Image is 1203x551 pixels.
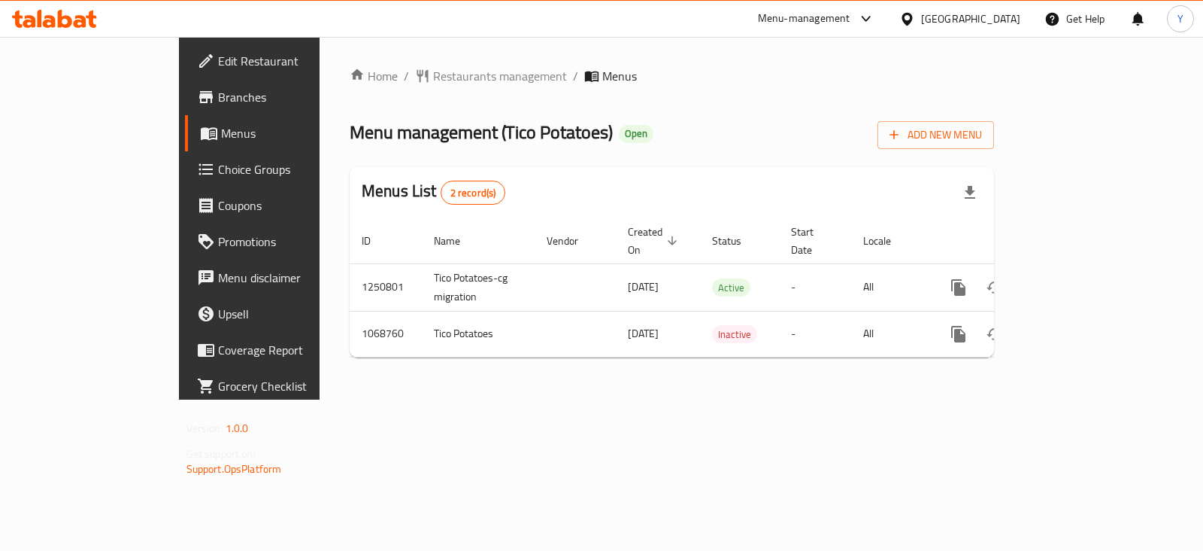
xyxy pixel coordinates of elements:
span: Promotions [218,233,368,251]
div: Total records count [441,181,506,205]
span: Restaurants management [433,67,567,85]
td: - [779,263,851,311]
span: Choice Groups [218,160,368,178]
span: Open [619,127,653,140]
span: Name [434,232,480,250]
span: Y [1177,11,1183,27]
span: Get support on: [186,444,256,464]
td: Tico Potatoes [422,311,535,357]
td: All [851,263,929,311]
span: Start Date [791,223,833,259]
span: Inactive [712,326,757,343]
span: 1.0.0 [226,419,249,438]
span: [DATE] [628,324,659,343]
span: Active [712,279,750,297]
span: Menus [602,67,637,85]
div: Open [619,125,653,143]
a: Menu disclaimer [185,260,380,296]
h2: Menus List [362,180,505,205]
td: 1250801 [350,263,422,311]
span: Menu management ( Tico Potatoes ) [350,115,613,149]
span: Status [712,232,761,250]
nav: breadcrumb [350,67,994,85]
div: Menu-management [758,10,850,28]
span: Coverage Report [218,341,368,359]
span: Upsell [218,305,368,323]
a: Grocery Checklist [185,368,380,404]
li: / [404,67,409,85]
button: more [941,269,977,306]
button: more [941,316,977,352]
table: enhanced table [350,218,1097,358]
span: Branches [218,88,368,106]
span: [DATE] [628,277,659,297]
a: Branches [185,79,380,115]
span: ID [362,232,390,250]
span: Menus [221,124,368,142]
a: Support.OpsPlatform [186,459,282,479]
div: Active [712,279,750,297]
span: Vendor [547,232,598,250]
div: Inactive [712,325,757,343]
span: Locale [863,232,911,250]
span: Add New Menu [889,126,982,145]
button: Add New Menu [877,121,994,149]
a: Upsell [185,296,380,332]
td: Tico Potatoes-cg migration [422,263,535,311]
a: Promotions [185,224,380,260]
a: Restaurants management [415,67,567,85]
a: Coverage Report [185,332,380,368]
span: 2 record(s) [441,186,505,200]
td: - [779,311,851,357]
span: Version: [186,419,223,438]
div: Export file [952,175,988,211]
span: Created On [628,223,682,259]
td: 1068760 [350,311,422,357]
span: Menu disclaimer [218,269,368,287]
th: Actions [929,218,1097,264]
span: Edit Restaurant [218,52,368,70]
div: [GEOGRAPHIC_DATA] [921,11,1020,27]
a: Menus [185,115,380,151]
button: Change Status [977,316,1013,352]
span: Grocery Checklist [218,377,368,395]
a: Choice Groups [185,151,380,187]
span: Coupons [218,196,368,215]
td: All [851,311,929,357]
li: / [573,67,578,85]
a: Coupons [185,187,380,224]
button: Change Status [977,269,1013,306]
a: Edit Restaurant [185,43,380,79]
